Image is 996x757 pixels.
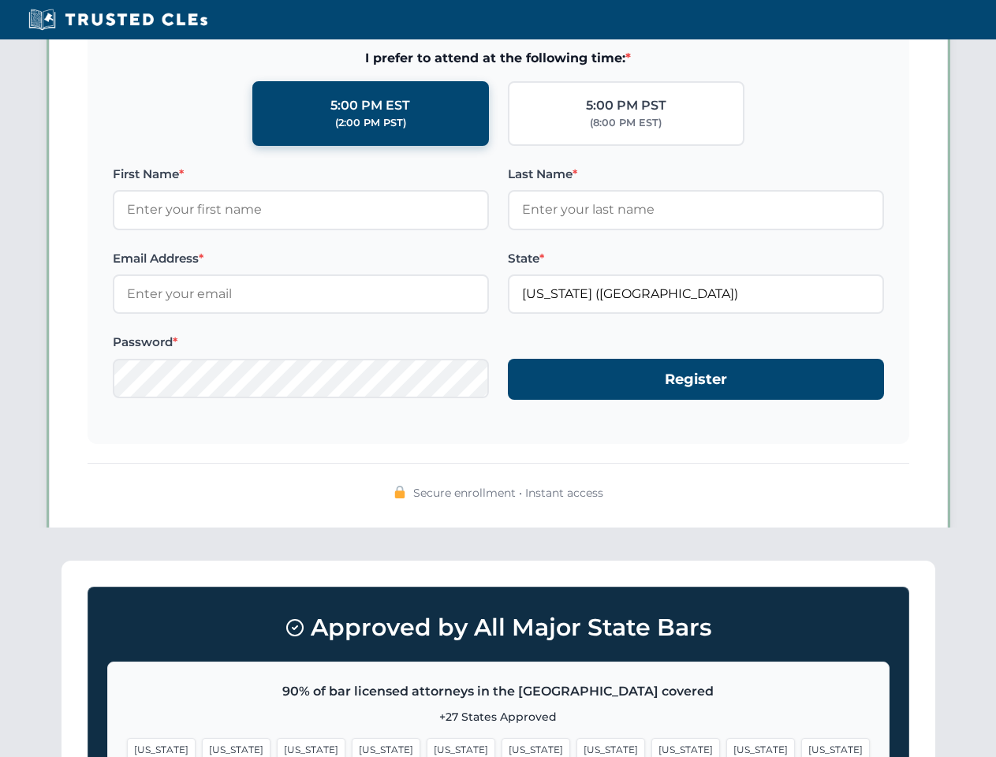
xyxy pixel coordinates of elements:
[508,274,884,314] input: California (CA)
[113,165,489,184] label: First Name
[394,486,406,498] img: 🔒
[335,115,406,131] div: (2:00 PM PST)
[113,274,489,314] input: Enter your email
[24,8,212,32] img: Trusted CLEs
[113,333,489,352] label: Password
[127,708,870,725] p: +27 States Approved
[330,95,410,116] div: 5:00 PM EST
[413,484,603,502] span: Secure enrollment • Instant access
[113,48,884,69] span: I prefer to attend at the following time:
[107,606,890,649] h3: Approved by All Major State Bars
[508,249,884,268] label: State
[127,681,870,702] p: 90% of bar licensed attorneys in the [GEOGRAPHIC_DATA] covered
[508,165,884,184] label: Last Name
[508,190,884,229] input: Enter your last name
[113,249,489,268] label: Email Address
[586,95,666,116] div: 5:00 PM PST
[113,190,489,229] input: Enter your first name
[590,115,662,131] div: (8:00 PM EST)
[508,359,884,401] button: Register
